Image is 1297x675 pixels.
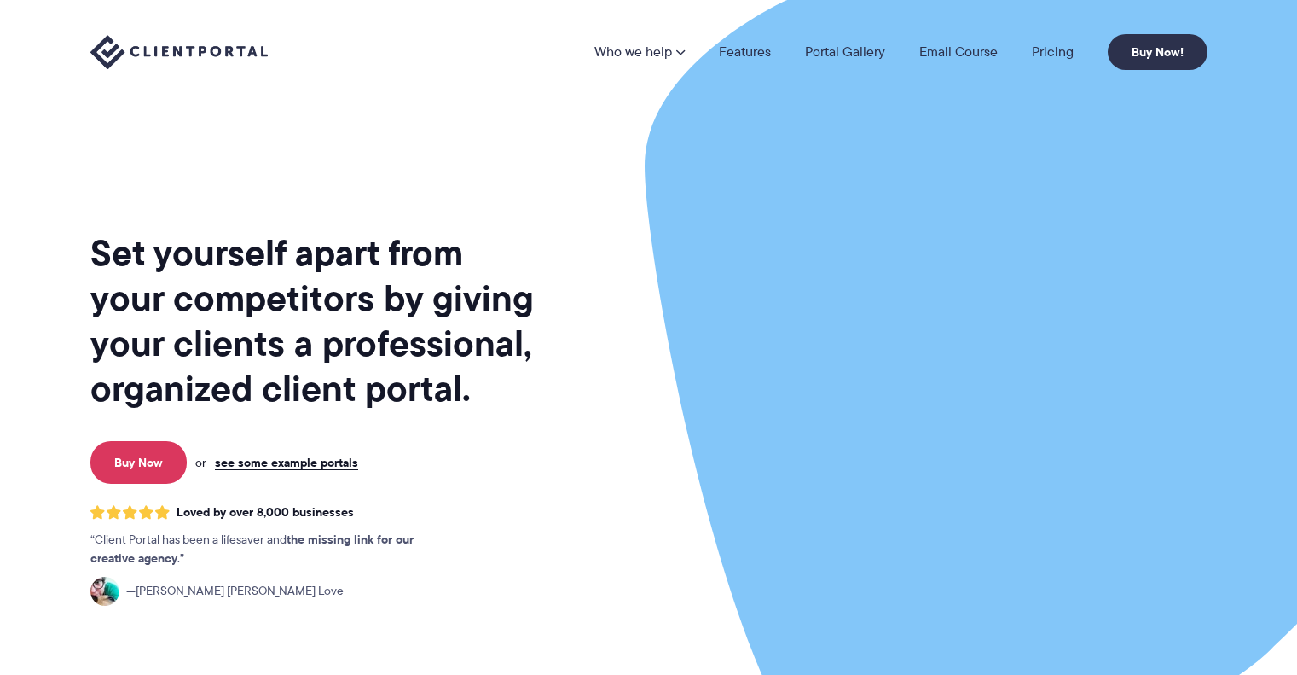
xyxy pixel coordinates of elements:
a: see some example portals [215,455,358,470]
p: Client Portal has been a lifesaver and . [90,531,449,568]
strong: the missing link for our creative agency [90,530,414,567]
a: Who we help [594,45,685,59]
span: [PERSON_NAME] [PERSON_NAME] Love [126,582,344,601]
a: Email Course [919,45,998,59]
a: Pricing [1032,45,1074,59]
span: or [195,455,206,470]
a: Portal Gallery [805,45,885,59]
a: Buy Now [90,441,187,484]
a: Buy Now! [1108,34,1207,70]
h1: Set yourself apart from your competitors by giving your clients a professional, organized client ... [90,230,537,411]
a: Features [719,45,771,59]
span: Loved by over 8,000 businesses [177,505,354,520]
